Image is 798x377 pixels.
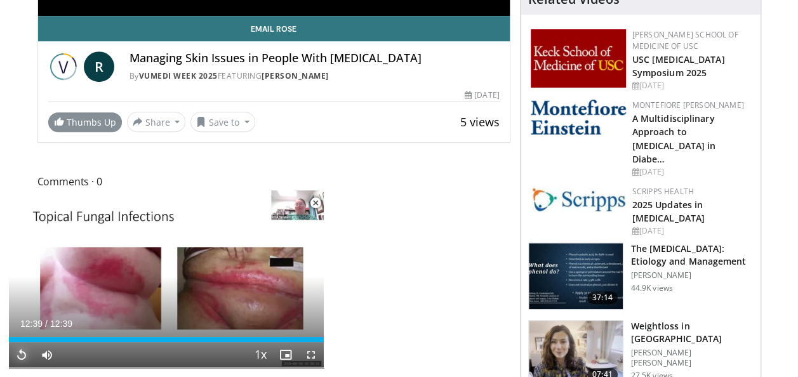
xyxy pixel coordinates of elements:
div: [DATE] [632,80,750,91]
img: 7b941f1f-d101-407a-8bfa-07bd47db01ba.png.150x105_q85_autocrop_double_scale_upscale_version-0.2.jpg [531,29,626,88]
video-js: Video Player [9,190,324,368]
button: Playback Rate [248,342,273,367]
a: Vumedi Week 2025 [139,70,218,81]
div: By FEATURING [130,70,500,82]
a: [PERSON_NAME] [262,70,329,81]
a: Scripps Health [632,186,694,197]
button: Share [127,112,186,132]
span: 12:39 [50,319,72,329]
a: 2025 Updates in [MEDICAL_DATA] [632,199,705,224]
a: Email Rose [38,16,510,41]
p: [PERSON_NAME] [631,270,753,281]
div: [DATE] [632,225,750,237]
button: Mute [34,342,60,367]
span: 37:14 [587,291,618,304]
div: Progress Bar [9,337,324,342]
span: Comments 0 [37,173,510,190]
span: 5 views [460,114,500,129]
div: [DATE] [632,166,750,178]
img: c5af237d-e68a-4dd3-8521-77b3daf9ece4.150x105_q85_crop-smart_upscale.jpg [529,243,623,309]
a: R [84,51,114,82]
p: [PERSON_NAME] [PERSON_NAME] [631,348,753,368]
img: Vumedi Week 2025 [48,51,79,82]
span: 12:39 [20,319,43,329]
div: [DATE] [465,89,499,101]
button: Enable picture-in-picture mode [273,342,298,367]
button: Save to [190,112,255,132]
button: Close [303,190,328,216]
h3: The [MEDICAL_DATA]: Etiology and Management [631,242,753,268]
a: 37:14 The [MEDICAL_DATA]: Etiology and Management [PERSON_NAME] 44.9K views [528,242,753,310]
button: Fullscreen [298,342,324,367]
button: Replay [9,342,34,367]
p: 44.9K views [631,283,673,293]
img: c9f2b0b7-b02a-4276-a72a-b0cbb4230bc1.jpg.150x105_q85_autocrop_double_scale_upscale_version-0.2.jpg [531,186,626,212]
span: / [45,319,48,329]
a: [PERSON_NAME] School of Medicine of USC [632,29,738,51]
img: b0142b4c-93a1-4b58-8f91-5265c282693c.png.150x105_q85_autocrop_double_scale_upscale_version-0.2.png [531,100,626,135]
h3: Weightloss in [GEOGRAPHIC_DATA] [631,320,753,345]
a: USC [MEDICAL_DATA] Symposium 2025 [632,53,725,79]
h4: Managing Skin Issues in People With [MEDICAL_DATA] [130,51,500,65]
a: Thumbs Up [48,112,122,132]
a: Montefiore [PERSON_NAME] [632,100,744,110]
a: A Multidisciplinary Approach to [MEDICAL_DATA] in Diabe… [632,112,716,164]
